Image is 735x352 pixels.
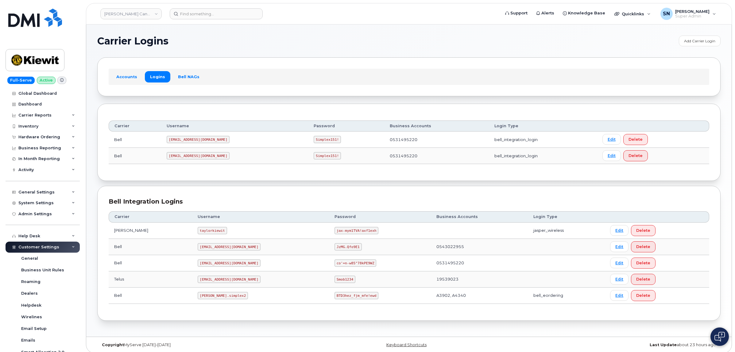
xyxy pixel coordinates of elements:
[167,152,230,159] code: [EMAIL_ADDRESS][DOMAIN_NAME]
[97,342,305,347] div: MyServe [DATE]–[DATE]
[623,150,648,161] button: Delete
[602,150,621,161] a: Edit
[386,342,427,347] a: Keyboard Shortcuts
[97,36,168,46] span: Carrier Logins
[528,223,605,239] td: jasper_wireless
[198,276,261,283] code: [EMAIL_ADDRESS][DOMAIN_NAME]
[384,148,489,164] td: 0531495220
[631,225,656,236] button: Delete
[109,121,161,132] th: Carrier
[636,293,650,298] span: Delete
[198,227,227,234] code: taylorkiewit
[109,211,192,222] th: Carrier
[109,271,192,288] td: Telus
[610,258,629,268] a: Edit
[714,332,725,342] img: Open chat
[109,239,192,255] td: Bell
[109,148,161,164] td: Bell
[431,255,528,271] td: 0531495220
[192,211,329,222] th: Username
[431,288,528,304] td: A3902, A4340
[109,288,192,304] td: Bell
[329,211,431,222] th: Password
[161,121,308,132] th: Username
[198,243,261,251] code: [EMAIL_ADDRESS][DOMAIN_NAME]
[198,259,261,267] code: [EMAIL_ADDRESS][DOMAIN_NAME]
[335,227,378,234] code: jax-mym1TVA!axf1exh
[650,342,677,347] strong: Last Update
[489,148,597,164] td: bell_integration_login
[431,271,528,288] td: 19539023
[167,136,230,143] code: [EMAIL_ADDRESS][DOMAIN_NAME]
[636,276,650,282] span: Delete
[314,136,341,143] code: Simplex151!
[384,121,489,132] th: Business Accounts
[431,239,528,255] td: 0543022955
[636,244,650,250] span: Delete
[335,292,378,299] code: BTD3hez_fjm_mfe!ewd
[145,71,170,82] a: Logins
[335,243,362,251] code: JzMG.Qfo9E1
[173,71,205,82] a: Bell NAGs
[513,342,721,347] div: about 23 hours ago
[631,258,656,269] button: Delete
[610,241,629,252] a: Edit
[384,132,489,148] td: 0531495220
[308,121,384,132] th: Password
[111,71,142,82] a: Accounts
[631,274,656,285] button: Delete
[636,260,650,266] span: Delete
[679,36,721,46] a: Add Carrier Login
[109,132,161,148] td: Bell
[198,292,248,299] code: [PERSON_NAME].simplex2
[489,121,597,132] th: Login Type
[109,197,709,206] div: Bell Integration Logins
[109,223,192,239] td: [PERSON_NAME]
[623,134,648,145] button: Delete
[335,259,376,267] code: co'=n-w85"78kPE9WZ
[431,211,528,222] th: Business Accounts
[489,132,597,148] td: bell_integration_login
[610,290,629,301] a: Edit
[602,134,621,145] a: Edit
[528,211,605,222] th: Login Type
[629,136,643,142] span: Delete
[631,241,656,252] button: Delete
[631,290,656,301] button: Delete
[314,152,341,159] code: Simplex151!
[636,228,650,233] span: Delete
[109,255,192,271] td: Bell
[610,274,629,285] a: Edit
[335,276,355,283] code: Smob1234
[102,342,124,347] strong: Copyright
[610,225,629,236] a: Edit
[629,153,643,159] span: Delete
[528,288,605,304] td: bell_eordering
